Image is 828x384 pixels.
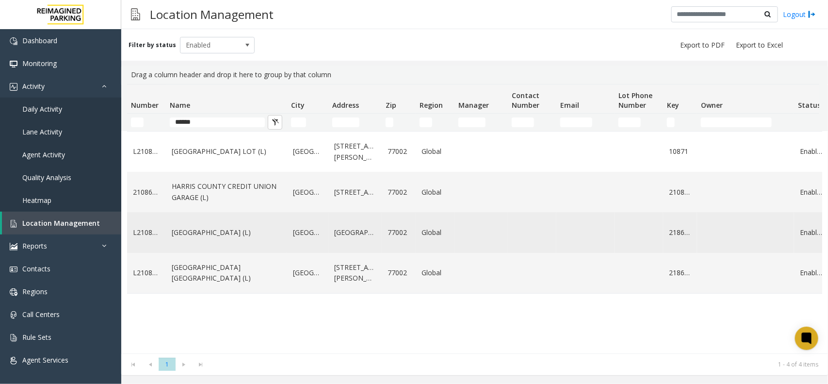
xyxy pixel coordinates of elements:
a: [GEOGRAPHIC_DATA] [293,227,323,238]
td: Region Filter [416,114,455,131]
a: [STREET_ADDRESS][PERSON_NAME] [334,262,376,284]
input: Zip Filter [386,117,393,127]
span: City [291,100,305,110]
span: Agent Services [22,355,68,365]
td: Owner Filter [697,114,794,131]
a: 77002 [388,227,410,238]
th: Status [794,84,828,114]
input: Region Filter [420,117,432,127]
input: Key Filter [667,117,675,127]
div: Drag a column header and drop it here to group by that column [127,66,822,84]
a: Enabled [800,267,822,278]
span: Regions [22,287,48,296]
a: [GEOGRAPHIC_DATA] [293,146,323,157]
td: Status Filter [794,114,828,131]
span: Email [560,100,579,110]
a: [STREET_ADDRESS] [334,187,376,198]
img: 'icon' [10,83,17,91]
td: Address Filter [328,114,382,131]
a: L21086910 [133,227,160,238]
a: [GEOGRAPHIC_DATA] LOT (L) [172,146,281,157]
span: Export to PDF [680,40,725,50]
span: Address [332,100,359,110]
input: Manager Filter [458,117,486,127]
input: Email Filter [560,117,592,127]
img: pageIcon [131,2,140,26]
span: Name [170,100,190,110]
a: Enabled [800,187,822,198]
span: Activity [22,82,45,91]
img: 'icon' [10,311,17,319]
a: 210869 [669,187,691,198]
span: Zip [386,100,396,110]
span: Heatmap [22,196,51,205]
a: L21086905 [133,146,160,157]
td: City Filter [287,114,328,131]
img: 'icon' [10,243,17,250]
a: Global [422,146,449,157]
a: Location Management [2,212,121,234]
img: 'icon' [10,37,17,45]
a: 218694 [669,267,691,278]
td: Number Filter [127,114,166,131]
span: Agent Activity [22,150,65,159]
span: Key [667,100,679,110]
img: 'icon' [10,357,17,365]
span: Quality Analysis [22,173,71,182]
a: [GEOGRAPHIC_DATA] [334,227,376,238]
a: Enabled [800,146,822,157]
kendo-pager-info: 1 - 4 of 4 items [215,360,818,368]
a: Enabled [800,227,822,238]
span: Export to Excel [736,40,783,50]
a: 77002 [388,146,410,157]
input: Owner Filter [701,117,772,127]
input: Contact Number Filter [512,117,534,127]
a: [GEOGRAPHIC_DATA] [293,267,323,278]
span: Location Management [22,218,100,228]
a: [GEOGRAPHIC_DATA] [GEOGRAPHIC_DATA] (L) [172,262,281,284]
span: Number [131,100,159,110]
span: Lot Phone Number [618,91,652,110]
td: Email Filter [556,114,615,131]
span: Call Centers [22,310,60,319]
a: 77002 [388,187,410,198]
a: 218691 [669,227,691,238]
img: 'icon' [10,334,17,342]
span: Page 1 [159,358,176,371]
a: HARRIS COUNTY CREDIT UNION GARAGE (L) [172,181,281,203]
td: Lot Phone Number Filter [615,114,663,131]
a: [GEOGRAPHIC_DATA] (L) [172,227,281,238]
input: Address Filter [332,117,359,127]
img: 'icon' [10,266,17,273]
img: 'icon' [10,220,17,228]
input: Name Filter [170,117,265,127]
span: Lane Activity [22,127,62,136]
a: L21086904 [133,267,160,278]
a: [STREET_ADDRESS][PERSON_NAME] [334,141,376,163]
span: Dashboard [22,36,57,45]
span: Owner [701,100,723,110]
a: [GEOGRAPHIC_DATA] [293,187,323,198]
span: Monitoring [22,59,57,68]
td: Zip Filter [382,114,416,131]
input: City Filter [291,117,306,127]
button: Clear [268,115,282,130]
a: Logout [783,9,816,19]
span: Rule Sets [22,333,51,342]
span: Contact Number [512,91,539,110]
div: Data table [121,84,828,353]
span: Region [420,100,443,110]
a: Global [422,187,449,198]
td: Key Filter [663,114,697,131]
a: 21086900 [133,187,160,198]
button: Export to Excel [732,38,787,52]
input: Lot Phone Number Filter [618,117,641,127]
img: 'icon' [10,60,17,68]
span: Contacts [22,264,50,273]
img: 'icon' [10,288,17,296]
a: Global [422,267,449,278]
span: Daily Activity [22,104,62,114]
a: 77002 [388,267,410,278]
a: Global [422,227,449,238]
td: Name Filter [166,114,287,131]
